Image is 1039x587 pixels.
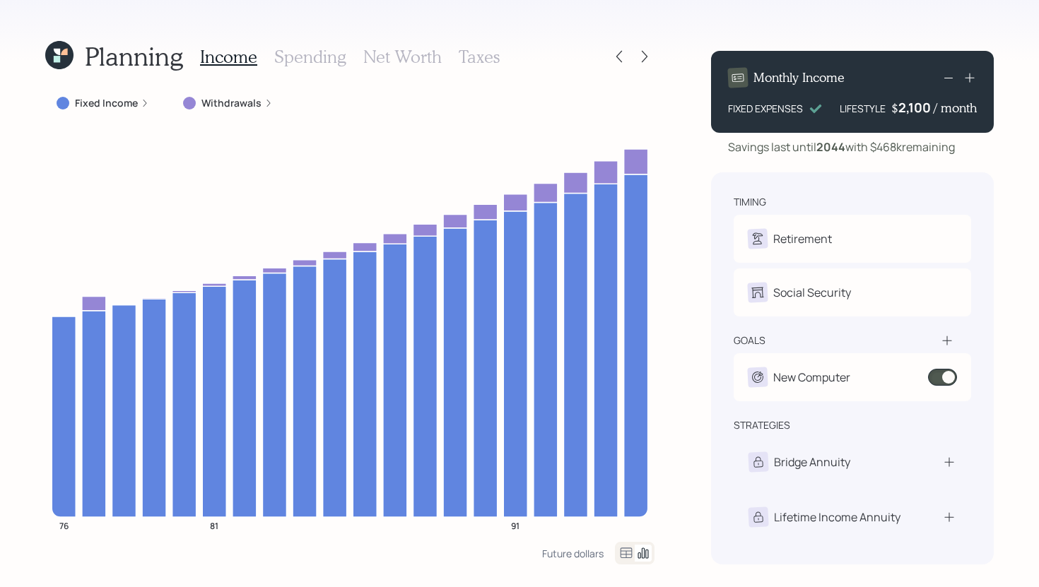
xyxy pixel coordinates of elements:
div: New Computer [773,369,850,386]
b: 2044 [816,139,845,155]
div: Retirement [773,230,832,247]
div: strategies [734,418,790,432]
label: Fixed Income [75,96,138,110]
h3: Income [200,47,257,67]
h3: Taxes [459,47,500,67]
h3: Net Worth [363,47,442,67]
label: Withdrawals [201,96,262,110]
tspan: 81 [210,519,218,531]
h3: Spending [274,47,346,67]
h4: / month [934,100,977,116]
tspan: 76 [59,519,69,531]
div: Future dollars [542,547,604,560]
div: Social Security [773,284,851,301]
h1: Planning [85,41,183,71]
div: Savings last until with $468k remaining [728,138,955,155]
div: FIXED EXPENSES [728,101,803,116]
div: timing [734,195,766,209]
h4: $ [891,100,898,116]
div: LIFESTYLE [840,101,886,116]
div: Lifetime Income Annuity [774,509,900,526]
div: Bridge Annuity [774,453,850,470]
div: 2,100 [898,99,934,116]
div: goals [734,333,765,348]
tspan: 91 [511,519,519,531]
h4: Monthly Income [753,70,845,85]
